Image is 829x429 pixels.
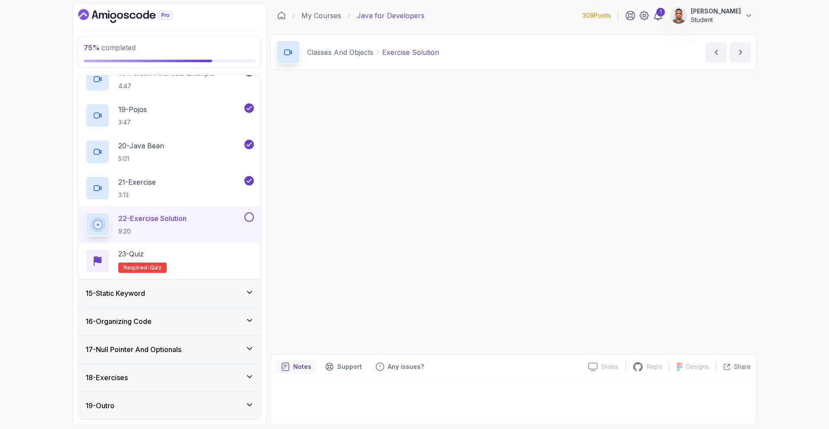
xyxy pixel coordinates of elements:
h3: 16 - Organizing Code [85,316,152,327]
p: Share [734,362,751,371]
h3: 15 - Static Keyword [85,288,145,298]
div: 1 [656,8,665,16]
h3: 17 - Null Pointer And Optionals [85,344,181,355]
img: user profile image [671,7,687,24]
span: Required- [123,264,150,271]
button: Feedback button [370,360,429,374]
p: 22 - Exercise Solution [118,213,187,224]
span: quiz [150,264,161,271]
h3: 19 - Outro [85,400,114,411]
button: 23-QuizRequired-quiz [85,249,254,273]
a: Dashboard [277,11,286,20]
p: Exercise Solution [382,47,439,58]
p: 3:47 [118,118,147,127]
p: 3:13 [118,191,156,199]
button: 22-Exercise Solution9:20 [85,212,254,237]
p: Notes [293,362,311,371]
button: 18-Person And Cats Example4:47 [85,67,254,91]
a: 1 [653,10,663,21]
p: Slides [601,362,618,371]
span: completed [84,43,136,52]
button: Support button [320,360,367,374]
p: 309 Points [582,11,611,20]
span: 75 % [84,43,100,52]
a: My Courses [301,10,341,21]
p: Support [337,362,362,371]
p: 5:01 [118,154,164,163]
h3: 18 - Exercises [85,372,128,383]
p: Classes And Objects [307,47,373,58]
button: 18-Exercises [79,364,261,391]
p: 4:47 [118,82,215,90]
button: Share [716,362,751,371]
p: Any issues? [388,362,424,371]
p: Student [691,16,741,24]
p: [PERSON_NAME] [691,7,741,16]
button: previous content [706,42,727,63]
button: 16-Organizing Code [79,307,261,335]
button: next content [730,42,751,63]
button: 15-Static Keyword [79,279,261,307]
p: 20 - Java Bean [118,141,164,151]
button: 19-Pojos3:47 [85,103,254,128]
p: Repo [647,362,662,371]
button: user profile image[PERSON_NAME]Student [670,7,753,24]
p: 9:20 [118,227,187,236]
button: 21-Exercise3:13 [85,176,254,200]
p: 21 - Exercise [118,177,156,187]
button: 19-Outro [79,392,261,419]
button: notes button [276,360,316,374]
button: 20-Java Bean5:01 [85,140,254,164]
p: 23 - Quiz [118,249,144,259]
p: Java for Developers [357,10,424,21]
a: Dashboard [78,9,192,23]
p: Designs [686,362,709,371]
p: 19 - Pojos [118,104,147,115]
button: 17-Null Pointer And Optionals [79,336,261,363]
